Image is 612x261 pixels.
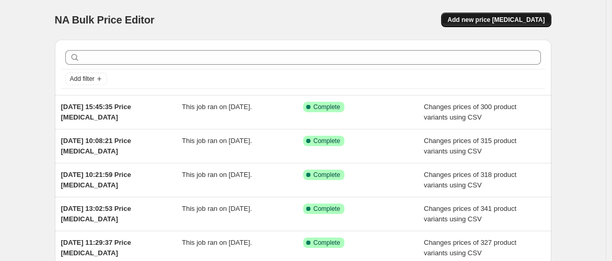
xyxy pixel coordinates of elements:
[55,14,155,26] span: NA Bulk Price Editor
[182,205,252,212] span: This job ran on [DATE].
[424,137,516,155] span: Changes prices of 315 product variants using CSV
[424,239,516,257] span: Changes prices of 327 product variants using CSV
[65,73,107,85] button: Add filter
[61,137,131,155] span: [DATE] 10:08:21 Price [MEDICAL_DATA]
[70,75,95,83] span: Add filter
[314,137,340,145] span: Complete
[314,239,340,247] span: Complete
[424,171,516,189] span: Changes prices of 318 product variants using CSV
[182,239,252,246] span: This job ran on [DATE].
[182,171,252,179] span: This job ran on [DATE].
[441,13,551,27] button: Add new price [MEDICAL_DATA]
[314,205,340,213] span: Complete
[61,171,131,189] span: [DATE] 10:21:59 Price [MEDICAL_DATA]
[424,205,516,223] span: Changes prices of 341 product variants using CSV
[61,239,131,257] span: [DATE] 11:29:37 Price [MEDICAL_DATA]
[314,171,340,179] span: Complete
[61,205,131,223] span: [DATE] 13:02:53 Price [MEDICAL_DATA]
[447,16,545,24] span: Add new price [MEDICAL_DATA]
[424,103,516,121] span: Changes prices of 300 product variants using CSV
[182,137,252,145] span: This job ran on [DATE].
[314,103,340,111] span: Complete
[182,103,252,111] span: This job ran on [DATE].
[61,103,131,121] span: [DATE] 15:45:35 Price [MEDICAL_DATA]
